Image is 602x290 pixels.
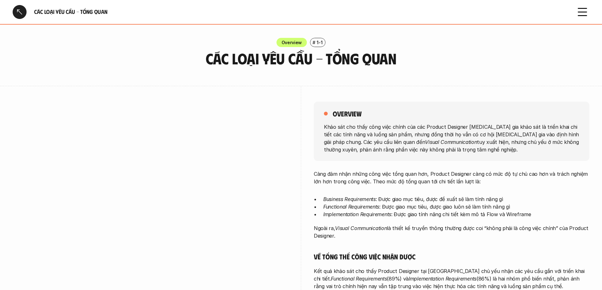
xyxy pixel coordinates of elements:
[335,225,387,231] em: Visual Communication
[333,109,362,118] h5: overview
[317,39,322,46] p: 1-1
[282,39,302,46] p: Overview
[323,211,391,217] em: Implementation Requirements
[323,196,376,202] em: Business Requirements
[323,195,589,203] p: : Được giao mục tiêu, được đề xuất sẽ làm tính năng gì
[314,170,589,185] p: Càng đảm nhận những công việc tổng quan hơn, Product Designer càng có mức độ tự chủ cao hơn và tr...
[323,203,589,210] p: : Được giao mục tiêu, được giao luôn sẽ làm tính năng gì
[314,252,589,261] h5: Về tổng thể công việc nhận được
[331,275,387,282] em: Functional Requirements
[34,8,568,15] h6: Các loại yêu cầu - Tổng quan
[425,139,477,145] em: Visual Communication
[167,50,435,67] h3: Các loại yêu cầu - Tổng quan
[313,40,315,45] h6: #
[314,267,589,290] p: Kết quả khảo sát cho thấy Product Designer tại [GEOGRAPHIC_DATA] chủ yếu nhận các yêu cầu gắn với...
[409,275,477,282] em: Implementation Requirements
[323,210,589,218] p: : Được giao tính năng chi tiết kèm mô tả Flow và Wireframe
[314,224,589,240] p: Ngoài ra, là thiết kế truyền thông thường được coi “không phải là công việc chính” của Product De...
[323,204,379,210] em: Functional Requirements
[324,123,579,153] p: Khảo sát cho thấy công việc chính của các Product Designer [MEDICAL_DATA] gia khảo sát là triển k...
